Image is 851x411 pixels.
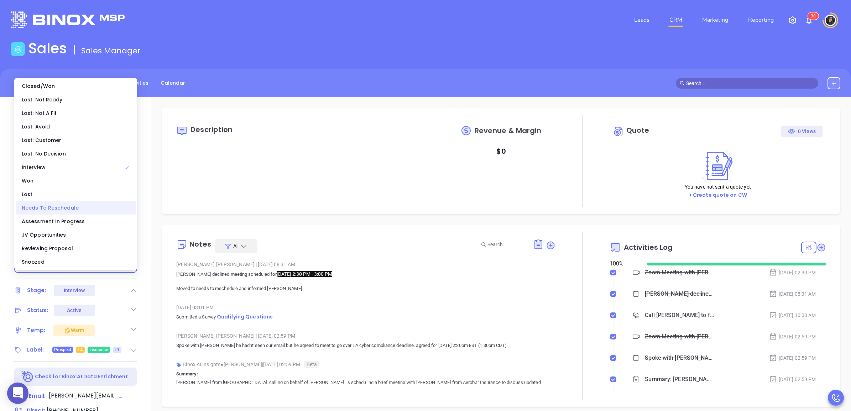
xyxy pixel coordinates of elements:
span: Revenue & Margin [475,127,542,134]
img: iconNotification [805,16,813,25]
span: ● [220,362,224,367]
img: svg%3e [176,362,182,368]
input: Search... [487,241,525,248]
div: [DATE] 02:59 PM [769,354,816,362]
span: [DATE] 2:30 PM - 3:00 PM [277,271,332,277]
b: Summary: [176,371,198,376]
div: [PERSON_NAME] [PERSON_NAME] [DATE] 02:59 PM [176,331,555,341]
a: Leads [631,13,652,27]
span: Insurance [89,346,108,354]
div: Needs To Reschedule [16,201,136,215]
div: Spoke with [PERSON_NAME] he hadnt seen our email but he agreed to meet to go over LA cyber compli... [645,353,714,363]
div: Summary: [PERSON_NAME] from [GEOGRAPHIC_DATA], calling on behalf of [PERSON_NAME], is scheduling ... [645,374,714,385]
div: [DATE] 03:01 PM [176,302,555,313]
p: You have not sent a quote yet [685,183,751,191]
div: Binox AI Insights [PERSON_NAME] | [DATE] 02:59 PM [176,359,555,370]
div: [DATE] 02:30 PM [769,269,816,276]
p: [PERSON_NAME] from [GEOGRAPHIC_DATA], calling on behalf of [PERSON_NAME], is scheduling a brief m... [176,378,555,404]
img: Circle dollar [613,126,625,137]
p: Moved to needs to reschedule and informed [PERSON_NAME] [176,284,555,293]
p: Spoke with [PERSON_NAME] he hadnt seen our email but he agreed to meet to go over LA cyber compli... [176,341,555,350]
span: LA [78,346,83,354]
div: Warm [64,326,84,334]
p: $ 0 [496,145,506,158]
a: Activities [121,77,153,89]
input: Search… [686,79,814,87]
div: 0 Views [788,126,816,137]
img: logo [11,11,125,28]
a: BDR [14,77,33,89]
div: Lost: Not A Fit [16,106,136,120]
div: Zoom Meeting with [PERSON_NAME] [645,331,714,342]
div: [PERSON_NAME] [PERSON_NAME] [DATE] 08:31 AM [176,259,555,270]
div: Lost: Customer [16,133,136,147]
div: Call [PERSON_NAME] to follow up [645,310,714,321]
div: Lost: Not Ready [16,93,136,106]
img: user [825,15,836,26]
div: Status: [27,305,48,316]
div: JV Opportunities [16,228,136,242]
div: Closed/Won [16,79,136,93]
a: Opportunities [36,77,81,89]
div: Interview [16,160,136,174]
div: Interview [64,285,85,296]
p: [PERSON_NAME] declined meeting scheduled for [176,270,555,279]
span: Activities Log [624,244,673,251]
div: [PERSON_NAME] declined meeting scheduled for&nbsp;[DATE] 2:30 PM - 3:00 PMMoved to needs to resch... [645,289,714,299]
span: Quote [626,125,649,135]
div: Zoom Meeting with [PERSON_NAME] [645,267,714,278]
div: Temp: [27,325,46,336]
div: Lost: Avoid [16,120,136,133]
div: 100 % [610,259,638,268]
h1: Sales [28,40,67,57]
span: All [233,242,239,249]
div: Stage: [27,285,46,296]
span: Sales Manager [81,45,141,56]
span: Beta [304,361,319,368]
div: [DATE] 08:31 AM [769,290,816,298]
a: Marketing [699,13,731,27]
div: Notes [189,241,211,248]
span: Description [190,125,233,135]
span: Email: [29,391,46,401]
button: + Create quote on CW [686,191,749,199]
div: Won [16,174,136,188]
div: [DATE] 02:59 PM [769,375,816,383]
a: Calendar [156,77,189,89]
div: [DATE] 02:59 PM [769,333,816,341]
img: Ai-Enrich-DaqCidB-.svg [21,370,34,383]
div: Lost [16,188,136,201]
div: Active [67,305,82,316]
div: Snoozed [16,255,136,269]
span: | [256,333,257,339]
sup: 30 [808,12,819,20]
div: Reviewing Proposal [16,242,136,255]
span: Prospect [54,346,72,354]
a: Contacts [84,77,118,89]
span: Qualifying Questions [217,313,273,320]
a: + Create quote on CW [689,191,747,199]
span: 0 [813,14,816,19]
div: Assessment In Progress [16,215,136,228]
div: Label: [27,344,44,355]
a: CRM [667,13,685,27]
span: search [680,81,685,86]
p: Submitted a Survey [176,313,555,321]
img: iconSetting [788,16,797,25]
div: [DATE] 10:00 AM [769,311,816,319]
span: [PERSON_NAME][EMAIL_ADDRESS][DOMAIN_NAME] [49,391,124,400]
span: +1 [115,346,120,354]
a: Reporting [745,13,777,27]
span: 3 [811,14,813,19]
p: Check for Binox AI Data Enrichment [35,373,128,380]
span: | [256,262,257,267]
img: Create on CWSell [699,149,737,183]
div: Lost: No Decision [16,147,136,160]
